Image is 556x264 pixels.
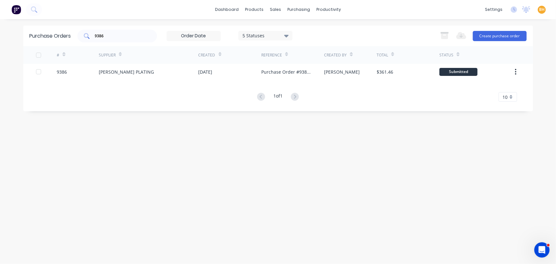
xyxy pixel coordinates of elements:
input: Order Date [167,31,220,41]
div: [DATE] [199,69,213,75]
div: Purchase Orders [30,32,71,40]
div: productivity [313,5,344,14]
div: sales [267,5,284,14]
div: Reference [261,52,282,58]
div: Created [199,52,215,58]
div: [PERSON_NAME] [324,69,360,75]
div: Created By [324,52,347,58]
span: 10 [503,94,508,100]
div: Submitted [439,68,478,76]
a: dashboard [212,5,242,14]
div: purchasing [284,5,313,14]
div: Supplier [99,52,116,58]
div: Total [377,52,388,58]
div: 9386 [57,69,67,75]
span: BH [539,7,545,12]
div: Status [439,52,453,58]
iframe: Intercom live chat [534,242,550,258]
input: Search purchase orders... [94,33,147,39]
div: # [57,52,59,58]
button: Create purchase order [473,31,527,41]
div: Purchase Order #9386 - [PERSON_NAME] PLATING [261,69,311,75]
div: products [242,5,267,14]
div: $361.46 [377,69,393,75]
div: 1 of 1 [273,92,283,102]
div: settings [482,5,506,14]
img: Factory [11,5,21,14]
div: [PERSON_NAME] PLATING [99,69,154,75]
div: 5 Statuses [242,32,288,39]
